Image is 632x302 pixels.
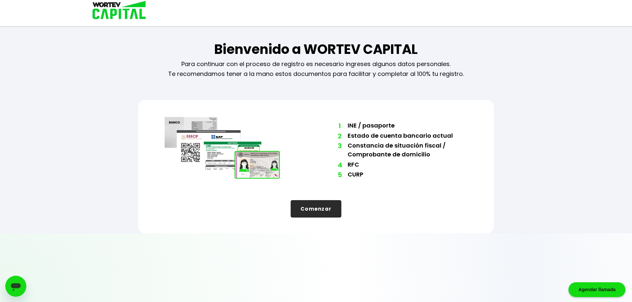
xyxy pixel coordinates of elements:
span: 5 [338,170,341,180]
span: 4 [338,160,341,170]
h1: Bienvenido a WORTEV CAPITAL [214,39,418,59]
li: RFC [348,160,467,170]
li: CURP [348,170,467,180]
p: Para continuar con el proceso de registro es necesario ingreses algunos datos personales. Te reco... [168,59,464,79]
span: 1 [338,121,341,131]
li: INE / pasaporte [348,121,467,131]
button: Comenzar [291,200,341,218]
span: 2 [338,131,341,141]
span: 3 [338,141,341,151]
div: Agendar llamada [568,282,625,297]
iframe: Botón para iniciar la ventana de mensajería [5,276,26,297]
li: Estado de cuenta bancario actual [348,131,467,141]
li: Constancia de situación fiscal / Comprobante de domicilio [348,141,467,160]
